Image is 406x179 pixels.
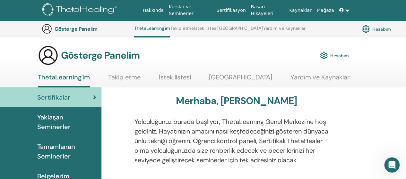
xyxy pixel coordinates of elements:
[217,8,246,13] font: Sertifikasyon
[263,26,306,36] a: Yardım ve Kaynaklar
[143,8,164,13] font: Hakkında
[61,49,140,61] font: Gösterge Panelim
[42,24,52,34] img: generic-user-icon.jpg
[251,4,273,16] font: Başarı Hikayeleri
[209,73,272,81] font: [GEOGRAPHIC_DATA]
[38,73,90,81] font: ThetaLearning'im
[108,73,141,86] a: Takip etme
[362,23,370,34] img: cog.svg
[248,1,287,20] a: Başarı Hikayeleri
[140,4,167,16] a: Hakkında
[37,142,75,160] font: Tamamlanan Seminerler
[290,73,350,81] font: Yardım ve Kaynaklar
[134,25,170,31] font: ThetaLearning'im
[362,23,391,34] a: Hesabım
[316,8,334,13] font: Mağaza
[320,48,349,62] a: Hesabım
[159,73,191,86] a: İstek listesi
[55,26,97,32] font: Gösterge Panelim
[209,73,272,86] a: [GEOGRAPHIC_DATA]
[108,73,141,81] font: Takip etme
[330,53,349,59] font: Hesabım
[214,4,248,16] a: Sertifikasyon
[37,93,70,102] font: Sertifikalar
[134,26,170,37] a: ThetaLearning'im
[176,94,297,107] font: Merhaba, [PERSON_NAME]
[38,73,90,87] a: ThetaLearning'im
[166,1,214,20] a: Kurslar ve Seminerler
[320,50,328,61] img: cog.svg
[314,4,336,16] a: Mağaza
[290,73,350,86] a: Yardım ve Kaynaklar
[217,25,263,31] font: [GEOGRAPHIC_DATA]
[263,25,306,31] font: Yardım ve Kaynaklar
[159,73,191,81] font: İstek listesi
[372,26,391,32] font: Hesabım
[38,45,58,66] img: generic-user-icon.jpg
[42,3,119,18] img: logo.png
[169,4,194,16] font: Kurslar ve Seminerler
[37,113,71,131] font: Yaklaşan Seminerler
[170,25,194,31] font: Takip etme
[134,118,328,164] font: Yolculuğunuz burada başlıyor; ThetaLearning Genel Merkezi'ne hoş geldiniz. Hayatınızın amacını na...
[287,4,314,16] a: Kaynaklar
[194,25,217,31] font: İstek listesi
[289,8,312,13] font: Kaynaklar
[170,26,194,36] a: Takip etme
[217,26,263,36] a: [GEOGRAPHIC_DATA]
[194,26,217,36] a: İstek listesi
[384,157,400,173] iframe: Intercom live chat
